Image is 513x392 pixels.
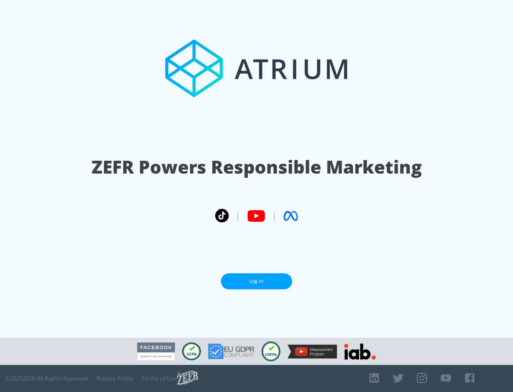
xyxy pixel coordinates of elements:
img: Facebook Marketing Partner [137,342,175,361]
span: | [272,211,276,221]
img: COPPA Compliant [261,341,280,361]
a: Log In [221,273,292,289]
h1: ZEFR Powers Responsible Marketing [92,155,422,179]
span: © 2025 ZEFR All Rights Reserved [5,375,88,382]
img: IAB [344,344,376,360]
a: Privacy Policy [97,375,133,382]
img: YouTube Measurement Program [287,345,337,359]
img: CCPA Compliant [182,342,201,360]
img: GDPR Compliant [208,344,254,359]
a: Terms of Use [141,375,177,382]
span: | [236,211,240,221]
